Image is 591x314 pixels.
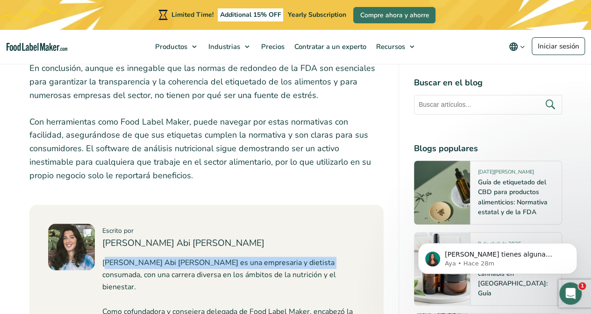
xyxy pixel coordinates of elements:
p: [PERSON_NAME] Abi [PERSON_NAME] es una empresaria y dietista consumada, con una carrera diversa e... [102,257,365,293]
a: Contratar a un experto [290,30,369,63]
p: Con herramientas como Food Label Maker, puede navegar por estas normativas con facilidad, asegurá... [29,115,384,182]
a: Recursos [371,30,419,63]
span: Additional 15% OFF [218,8,284,21]
span: Escrito por [102,226,134,235]
a: Iniciar sesión [532,37,585,55]
h4: [PERSON_NAME] Abi [PERSON_NAME] [102,236,365,250]
span: Yearly Subscription [287,10,346,19]
a: Guía de etiquetado del CBD para productos alimenticios: Normativa estatal y de la FDA [478,178,548,216]
span: Limited Time! [171,10,214,19]
span: 1 [578,282,586,290]
span: Precios [258,42,285,51]
h4: Blogs populares [414,142,562,155]
a: Productos [150,30,201,63]
span: [DATE][PERSON_NAME] [478,168,534,179]
a: Precios [256,30,287,63]
iframe: Intercom live chat [559,282,582,305]
h4: Buscar en el blog [414,77,562,89]
a: Industrias [204,30,254,63]
input: Buscar artículos... [414,95,562,114]
span: Industrias [206,42,241,51]
span: Recursos [373,42,406,51]
span: Contratar a un experto [292,42,367,51]
a: Compre ahora y ahorre [353,7,435,23]
img: Maria Abi Hanna - Etiquetadora de alimentos [48,223,95,270]
iframe: Intercom notifications mensaje [404,223,591,289]
span: Productos [152,42,188,51]
p: En conclusión, aunque es innegable que las normas de redondeo de la FDA son esenciales para garan... [29,62,384,102]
